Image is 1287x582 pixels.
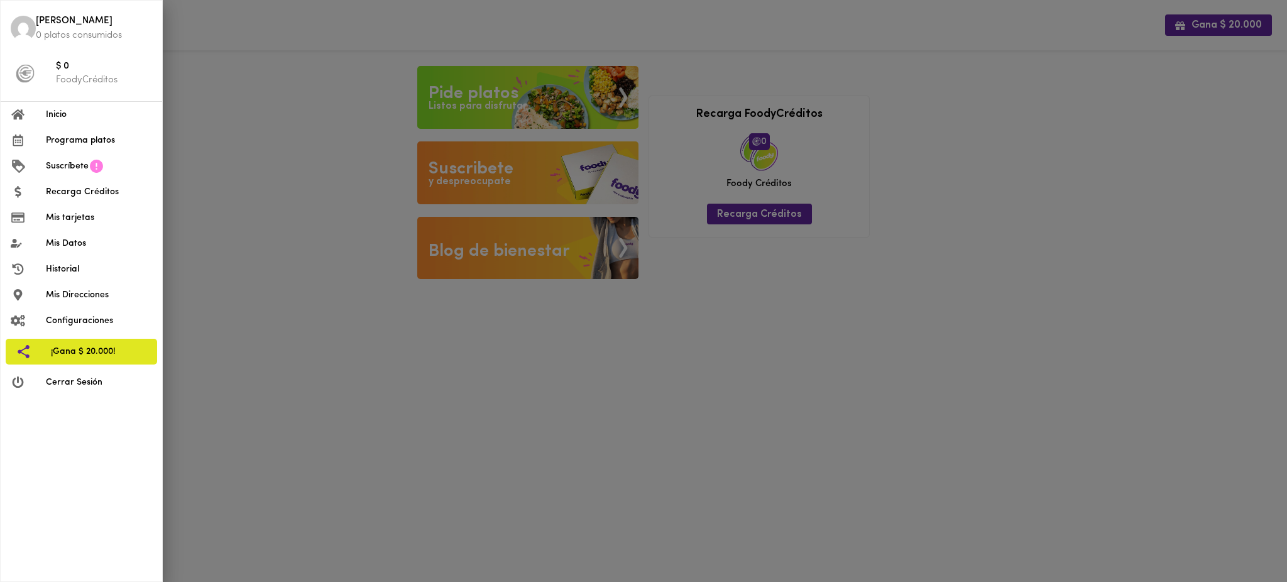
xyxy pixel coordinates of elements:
iframe: Messagebird Livechat Widget [1214,509,1274,569]
p: 0 platos consumidos [36,29,152,42]
span: Cerrar Sesión [46,376,152,389]
span: Mis tarjetas [46,211,152,224]
span: $ 0 [56,60,152,74]
span: Programa platos [46,134,152,147]
span: Mis Datos [46,237,152,250]
span: Recarga Créditos [46,185,152,199]
span: Mis Direcciones [46,288,152,302]
span: Inicio [46,108,152,121]
img: foody-creditos-black.png [16,64,35,83]
span: [PERSON_NAME] [36,14,152,29]
span: Configuraciones [46,314,152,327]
p: FoodyCréditos [56,74,152,87]
span: ¡Gana $ 20.000! [51,345,147,358]
span: Historial [46,263,152,276]
span: Suscríbete [46,160,89,173]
